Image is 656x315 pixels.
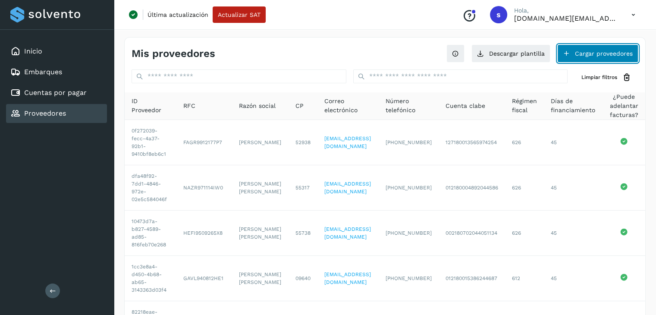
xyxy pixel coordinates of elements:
[24,47,42,55] a: Inicio
[125,211,176,256] td: 10473d7a-b827-4589-ad85-816feb70e268
[132,97,169,115] span: ID Proveedor
[505,120,544,165] td: 626
[544,165,603,211] td: 45
[439,165,505,211] td: 012180004892044586
[544,211,603,256] td: 45
[176,256,232,301] td: GAVL940812HE1
[232,165,289,211] td: [PERSON_NAME] [PERSON_NAME]
[324,271,371,285] a: [EMAIL_ADDRESS][DOMAIN_NAME]
[439,120,505,165] td: 127180013565974254
[132,47,215,60] h4: Mis proveedores
[232,211,289,256] td: [PERSON_NAME] [PERSON_NAME]
[176,211,232,256] td: HEFI9509265X8
[6,104,107,123] div: Proveedores
[176,165,232,211] td: NAZR971114IW0
[218,12,261,18] span: Actualizar SAT
[6,83,107,102] div: Cuentas por pagar
[324,226,371,240] a: [EMAIL_ADDRESS][DOMAIN_NAME]
[386,185,432,191] span: [PHONE_NUMBER]
[574,69,638,85] button: Limpiar filtros
[514,7,618,14] p: Hola,
[471,44,550,63] button: Descargar plantilla
[386,230,432,236] span: [PHONE_NUMBER]
[324,181,371,195] a: [EMAIL_ADDRESS][DOMAIN_NAME]
[125,165,176,211] td: dfa48f92-7dd1-4846-972e-02e5c584046f
[505,211,544,256] td: 626
[24,109,66,117] a: Proveedores
[324,135,371,149] a: [EMAIL_ADDRESS][DOMAIN_NAME]
[324,97,372,115] span: Correo electrónico
[289,256,317,301] td: 09640
[505,256,544,301] td: 612
[213,6,266,23] button: Actualizar SAT
[544,256,603,301] td: 45
[505,165,544,211] td: 626
[232,256,289,301] td: [PERSON_NAME] [PERSON_NAME]
[512,97,537,115] span: Régimen fiscal
[183,101,195,110] span: RFC
[232,120,289,165] td: [PERSON_NAME]
[557,44,638,63] button: Cargar proveedores
[544,120,603,165] td: 45
[295,101,304,110] span: CP
[289,165,317,211] td: 55317
[24,68,62,76] a: Embarques
[446,101,485,110] span: Cuenta clabe
[386,97,432,115] span: Número telefónico
[289,120,317,165] td: 52938
[239,101,276,110] span: Razón social
[514,14,618,22] p: solvento.sl@segmail.co
[581,73,617,81] span: Limpiar filtros
[439,211,505,256] td: 002180702044051134
[125,120,176,165] td: 0f272039-fecc-4a37-92b1-9410bf8eb6c1
[289,211,317,256] td: 55738
[439,256,505,301] td: 012180015386244687
[148,11,208,19] p: Última actualización
[551,97,596,115] span: Días de financiamiento
[24,88,87,97] a: Cuentas por pagar
[6,63,107,82] div: Embarques
[6,42,107,61] div: Inicio
[386,139,432,145] span: [PHONE_NUMBER]
[125,256,176,301] td: 1cc3e8a4-d450-4b68-ab65-3143363d03f4
[176,120,232,165] td: FAGR9912177P7
[386,275,432,281] span: [PHONE_NUMBER]
[609,92,638,120] span: ¿Puede adelantar facturas?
